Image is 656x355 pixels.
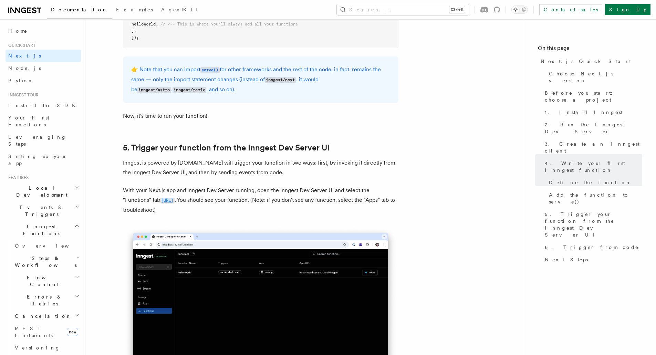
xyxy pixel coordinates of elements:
[449,6,465,13] kbd: Ctrl+K
[6,25,81,37] a: Home
[156,22,158,27] span: ,
[132,28,134,33] span: ]
[545,121,642,135] span: 2. Run the Inngest Dev Server
[545,160,642,174] span: 4. Write your first Inngest function
[8,65,41,71] span: Node.js
[12,342,81,354] a: Versioning
[6,220,81,240] button: Inngest Functions
[6,223,74,237] span: Inngest Functions
[6,150,81,169] a: Setting up your app
[131,65,390,95] p: 👉 Note that you can import for other frameworks and the rest of the code, in fact, remains the sa...
[542,106,642,118] a: 1. Install Inngest
[6,99,81,112] a: Install the SDK
[12,271,81,291] button: Flow Control
[545,140,642,154] span: 3. Create an Inngest client
[47,2,112,19] a: Documentation
[12,293,75,307] span: Errors & Retries
[132,22,156,27] span: helloWorld
[6,92,39,98] span: Inngest tour
[538,44,642,55] h4: On this page
[6,201,81,220] button: Events & Triggers
[161,7,198,12] span: AgentKit
[160,197,175,203] a: [URL]
[8,134,66,147] span: Leveraging Steps
[6,50,81,62] a: Next.js
[15,243,86,249] span: Overview
[160,198,175,203] code: [URL]
[545,244,639,251] span: 6. Trigger from code
[542,208,642,241] a: 5. Trigger your function from the Inngest Dev Server UI
[539,4,602,15] a: Contact sales
[51,7,108,12] span: Documentation
[6,131,81,150] a: Leveraging Steps
[12,240,81,252] a: Overview
[8,103,80,108] span: Install the SDK
[8,28,28,34] span: Home
[6,185,75,198] span: Local Development
[542,253,642,266] a: Next Steps
[6,182,81,201] button: Local Development
[134,28,136,33] span: ,
[123,186,398,215] p: With your Next.js app and Inngest Dev Server running, open the Inngest Dev Server UI and select t...
[337,4,469,15] button: Search...Ctrl+K
[6,43,35,48] span: Quick start
[15,326,53,338] span: REST Endpoints
[12,274,75,288] span: Flow Control
[160,22,298,27] span: // <-- This is where you'll always add all your functions
[545,211,642,238] span: 5. Trigger your function from the Inngest Dev Server UI
[12,291,81,310] button: Errors & Retries
[511,6,528,14] button: Toggle dark mode
[545,109,623,116] span: 1. Install Inngest
[549,179,631,186] span: Define the function
[8,154,67,166] span: Setting up your app
[157,2,202,19] a: AgentKit
[12,313,72,320] span: Cancellation
[123,143,330,153] a: 5. Trigger your function from the Inngest Dev Server UI
[545,90,642,103] span: Before you start: choose a project
[542,118,642,138] a: 2. Run the Inngest Dev Server
[12,310,81,322] button: Cancellation
[8,78,33,83] span: Python
[123,111,398,121] p: Now, it's time to run your function!
[542,87,642,106] a: Before you start: choose a project
[546,67,642,87] a: Choose Next.js version
[200,66,220,73] a: serve()
[8,53,41,59] span: Next.js
[123,158,398,177] p: Inngest is powered by [DOMAIN_NAME] will trigger your function in two ways: first, by invoking it...
[12,252,81,271] button: Steps & Workflows
[67,328,78,336] span: new
[549,70,642,84] span: Choose Next.js version
[605,4,650,15] a: Sign Up
[12,322,81,342] a: REST Endpointsnew
[116,7,153,12] span: Examples
[137,87,171,93] code: inngest/astro
[200,67,220,73] code: serve()
[542,241,642,253] a: 6. Trigger from code
[132,35,139,40] span: });
[112,2,157,19] a: Examples
[265,77,296,83] code: inngest/next
[6,112,81,131] a: Your first Functions
[549,191,642,205] span: Add the function to serve()
[542,157,642,176] a: 4. Write your first Inngest function
[173,87,206,93] code: inngest/remix
[545,256,588,263] span: Next Steps
[15,345,60,351] span: Versioning
[6,74,81,87] a: Python
[541,58,631,65] span: Next.js Quick Start
[542,138,642,157] a: 3. Create an Inngest client
[546,189,642,208] a: Add the function to serve()
[8,115,49,127] span: Your first Functions
[546,176,642,189] a: Define the function
[12,255,77,269] span: Steps & Workflows
[6,62,81,74] a: Node.js
[538,55,642,67] a: Next.js Quick Start
[6,175,29,180] span: Features
[6,204,75,218] span: Events & Triggers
